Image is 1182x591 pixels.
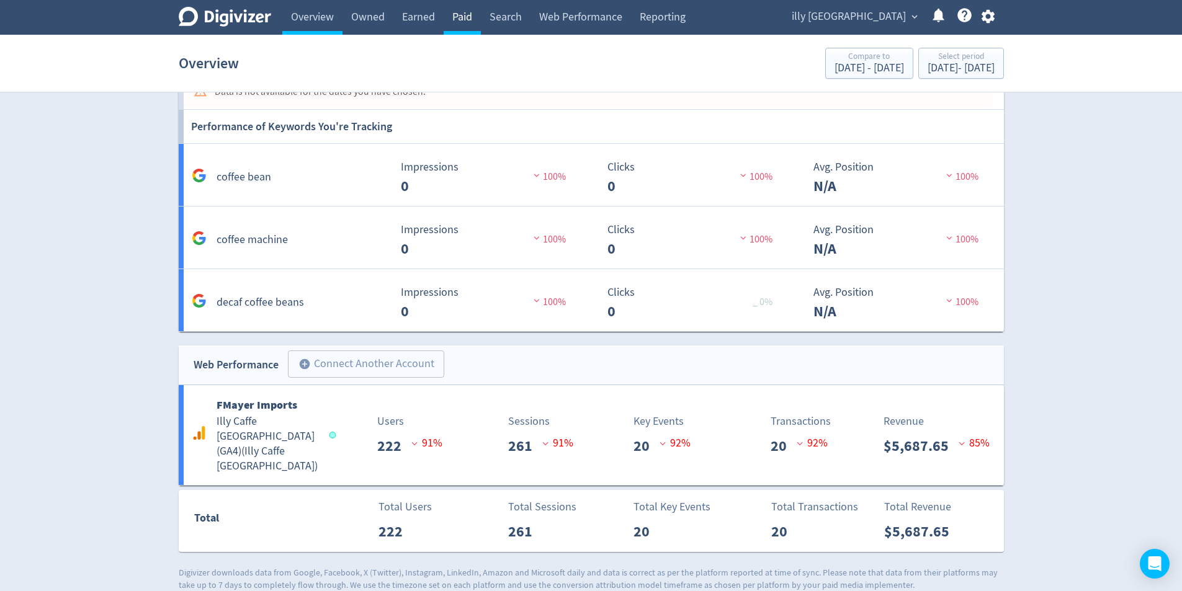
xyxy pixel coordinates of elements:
img: negative-performance.svg [531,171,543,180]
svg: Google Analytics [192,231,207,246]
p: Total Users [378,499,432,515]
p: Revenue [884,413,924,430]
p: 222 [377,435,411,457]
p: Key Events [634,413,684,430]
a: Connect Another Account [279,352,444,378]
div: Open Intercom Messenger [1140,549,1170,579]
button: Select period[DATE]- [DATE] [918,48,1004,79]
h5: coffee machine [217,233,288,247]
img: negative-performance.svg [943,171,956,180]
svg: Avg. Position N/A [807,161,993,194]
p: 92 % [660,435,691,451]
svg: Impressions 0 [395,161,581,194]
span: 100% [531,296,566,308]
p: 20 [771,520,797,543]
p: Sessions [508,413,550,430]
img: negative-performance.svg [943,233,956,242]
p: 20 [634,520,660,543]
svg: Impressions 0 [395,224,581,257]
a: decaf coffee beans Impressions 0 Impressions 0 100% Clicks 0 Clicks 0 _ 0% Avg. Position N/A Avg.... [179,269,1004,332]
span: 100% [737,233,772,246]
p: 91 % [542,435,573,451]
svg: Clicks 0 [601,224,787,257]
img: negative-performance.svg [737,171,750,180]
button: illy [GEOGRAPHIC_DATA] [787,7,921,27]
b: FMayer Imports [217,398,297,412]
p: $5,687.65 [884,520,959,543]
span: 100% [737,171,772,183]
p: $5,687.65 [884,435,959,457]
p: Total Transactions [771,499,858,515]
svg: Google Analytics [192,168,207,183]
div: Web Performance [194,356,279,374]
div: Compare to [835,52,904,63]
a: Data is not available for the dates you have chosen. [179,76,1004,110]
h5: Illy Caffe [GEOGRAPHIC_DATA] (GA4) ( Illy Caffe [GEOGRAPHIC_DATA] ) [217,414,318,474]
h1: Overview [179,43,239,83]
a: coffee machine Impressions 0 Impressions 0 100% Clicks 0 Clicks 0 100% Avg. Position N/A Avg. Pos... [179,207,1004,269]
p: Users [377,413,404,430]
span: expand_more [909,11,920,22]
svg: Google Analytics [192,425,207,440]
h5: coffee bean [217,170,271,185]
p: Transactions [771,413,831,430]
p: 261 [508,435,542,457]
div: [DATE] - [DATE] [835,63,904,74]
p: 92 % [797,435,828,451]
svg: Clicks 0 [601,161,787,194]
p: 261 [508,520,542,543]
img: negative-performance.svg [737,233,750,242]
p: 20 [771,435,797,457]
p: 85 % [959,435,990,451]
span: _ 0% [753,296,772,308]
p: 20 [634,435,660,457]
span: Data last synced: 10 Sep 2025, 9:02pm (AEST) [329,432,339,438]
p: Total Key Events [634,499,710,515]
button: Connect Another Account [288,350,444,378]
span: 100% [531,233,566,246]
svg: Avg. Position N/A [807,287,993,319]
div: Select period [928,52,995,63]
span: 100% [531,171,566,183]
p: Total Revenue [884,499,951,515]
img: negative-performance.svg [531,233,543,242]
span: add_circle [298,358,311,370]
a: FMayer ImportsIlly Caffe [GEOGRAPHIC_DATA] (GA4)(Illy Caffe [GEOGRAPHIC_DATA])Users222 91%Session... [179,385,1004,485]
span: illy [GEOGRAPHIC_DATA] [792,7,906,27]
span: 100% [943,296,978,308]
a: coffee bean Impressions 0 Impressions 0 100% Clicks 0 Clicks 0 100% Avg. Position N/A Avg. Positi... [179,144,1004,207]
p: Digivizer downloads data from Google, Facebook, X (Twitter), Instagram, LinkedIn, Amazon and Micr... [179,567,1004,591]
span: 100% [943,171,978,183]
div: [DATE] - [DATE] [928,63,995,74]
p: Total Sessions [508,499,576,515]
span: 100% [943,233,978,246]
div: Total [194,509,316,533]
h5: decaf coffee beans [217,295,304,310]
svg: Clicks 0 [601,287,787,319]
p: 222 [378,520,413,543]
svg: Impressions 0 [395,287,581,319]
h6: Performance of Keywords You're Tracking [191,110,392,143]
img: negative-performance.svg [943,296,956,305]
svg: Google Analytics [192,293,207,308]
p: 91 % [411,435,442,451]
svg: Avg. Position N/A [807,224,993,257]
button: Compare to[DATE] - [DATE] [825,48,913,79]
img: negative-performance.svg [531,296,543,305]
